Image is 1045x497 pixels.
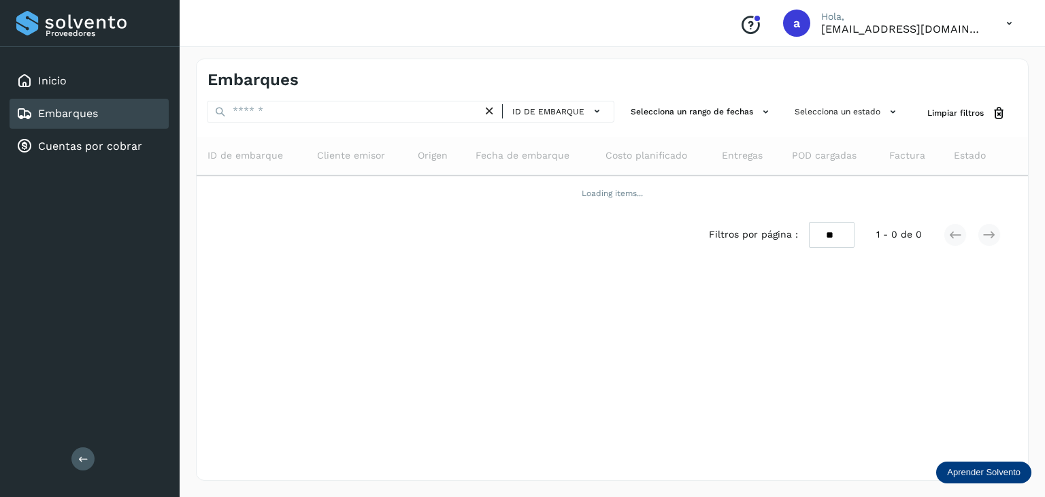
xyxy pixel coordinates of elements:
span: POD cargadas [792,148,857,163]
span: Entregas [722,148,763,163]
span: 1 - 0 de 0 [876,227,922,242]
button: Limpiar filtros [916,101,1017,126]
a: Cuentas por cobrar [38,140,142,153]
span: Costo planificado [606,148,687,163]
div: Inicio [10,66,169,96]
span: ID de embarque [512,106,584,118]
span: Origen [418,148,448,163]
span: Limpiar filtros [927,107,984,119]
span: Factura [889,148,925,163]
button: Selecciona un rango de fechas [625,101,778,123]
td: Loading items... [197,176,1028,211]
button: Selecciona un estado [789,101,906,123]
span: Cliente emisor [317,148,385,163]
span: Fecha de embarque [476,148,569,163]
div: Aprender Solvento [936,462,1031,483]
div: Embarques [10,99,169,129]
p: Proveedores [46,29,163,38]
a: Inicio [38,74,67,87]
button: ID de embarque [508,101,608,121]
div: Cuentas por cobrar [10,131,169,161]
span: Estado [954,148,986,163]
span: Filtros por página : [709,227,798,242]
span: ID de embarque [208,148,283,163]
p: aux.facturacion@atpilot.mx [821,22,984,35]
p: Hola, [821,11,984,22]
h4: Embarques [208,70,299,90]
p: Aprender Solvento [947,467,1021,478]
a: Embarques [38,107,98,120]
